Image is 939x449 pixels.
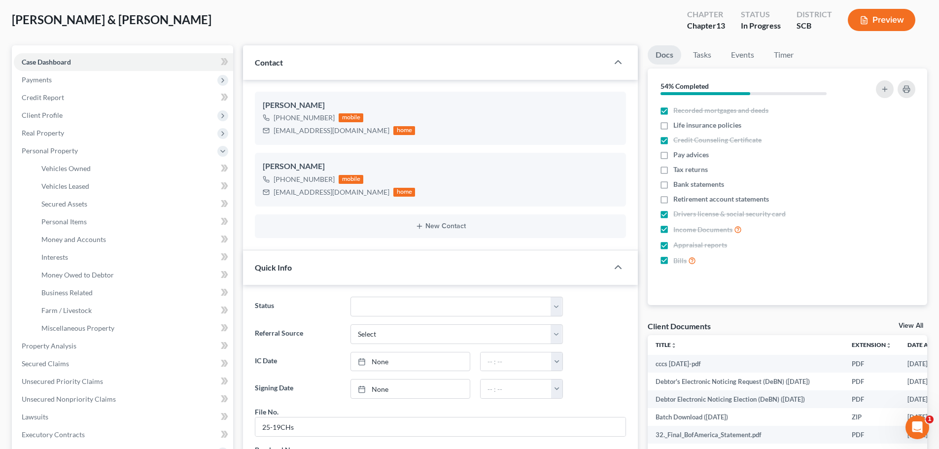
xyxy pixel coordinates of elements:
[22,75,52,84] span: Payments
[741,9,781,20] div: Status
[673,209,786,219] span: Drivers license & social security card
[673,179,724,189] span: Bank statements
[393,188,415,197] div: home
[34,160,233,177] a: Vehicles Owned
[274,187,389,197] div: [EMAIL_ADDRESS][DOMAIN_NAME]
[34,319,233,337] a: Miscellaneous Property
[34,248,233,266] a: Interests
[34,177,233,195] a: Vehicles Leased
[673,120,741,130] span: Life insurance policies
[673,225,732,235] span: Income Documents
[34,302,233,319] a: Farm / Livestock
[34,284,233,302] a: Business Related
[41,235,106,243] span: Money and Accounts
[22,377,103,385] span: Unsecured Priority Claims
[34,266,233,284] a: Money Owed to Debtor
[34,195,233,213] a: Secured Assets
[41,306,92,314] span: Farm / Livestock
[22,111,63,119] span: Client Profile
[255,263,292,272] span: Quick Info
[41,253,68,261] span: Interests
[844,355,900,373] td: PDF
[41,200,87,208] span: Secured Assets
[844,373,900,390] td: PDF
[852,341,892,348] a: Extensionunfold_more
[34,231,233,248] a: Money and Accounts
[22,395,116,403] span: Unsecured Nonpriority Claims
[673,194,769,204] span: Retirement account statements
[844,408,900,426] td: ZIP
[648,390,844,408] td: Debtor Electronic Noticing Election (DeBN) ([DATE])
[661,82,709,90] strong: 54% Completed
[255,417,626,436] input: --
[41,288,93,297] span: Business Related
[255,407,278,417] div: File No.
[250,324,345,344] label: Referral Source
[41,324,114,332] span: Miscellaneous Property
[339,175,363,184] div: mobile
[481,352,552,371] input: -- : --
[673,135,762,145] span: Credit Counseling Certificate
[716,21,725,30] span: 13
[263,222,618,230] button: New Contact
[351,352,470,371] a: None
[766,45,801,65] a: Timer
[41,164,91,173] span: Vehicles Owned
[844,426,900,444] td: PDF
[41,182,89,190] span: Vehicles Leased
[14,355,233,373] a: Secured Claims
[926,415,934,423] span: 1
[481,380,552,398] input: -- : --
[886,343,892,348] i: unfold_more
[648,355,844,373] td: cccs [DATE]-pdf
[844,390,900,408] td: PDF
[22,430,85,439] span: Executory Contracts
[22,146,78,155] span: Personal Property
[14,373,233,390] a: Unsecured Priority Claims
[14,390,233,408] a: Unsecured Nonpriority Claims
[274,174,335,184] div: [PHONE_NUMBER]
[41,217,87,226] span: Personal Items
[41,271,114,279] span: Money Owed to Debtor
[648,45,681,65] a: Docs
[250,297,345,316] label: Status
[22,58,71,66] span: Case Dashboard
[687,20,725,32] div: Chapter
[797,20,832,32] div: SCB
[685,45,719,65] a: Tasks
[14,408,233,426] a: Lawsuits
[741,20,781,32] div: In Progress
[673,105,768,115] span: Recorded mortgages and deeds
[274,113,335,123] div: [PHONE_NUMBER]
[22,413,48,421] span: Lawsuits
[351,380,470,398] a: None
[899,322,923,329] a: View All
[250,379,345,399] label: Signing Date
[673,256,687,266] span: Bills
[255,58,283,67] span: Contact
[34,213,233,231] a: Personal Items
[687,9,725,20] div: Chapter
[263,100,618,111] div: [PERSON_NAME]
[797,9,832,20] div: District
[14,53,233,71] a: Case Dashboard
[673,150,709,160] span: Pay advices
[14,337,233,355] a: Property Analysis
[648,426,844,444] td: 32._Final_BofAmerica_Statement.pdf
[22,342,76,350] span: Property Analysis
[648,373,844,390] td: Debtor's Electronic Noticing Request (DeBN) ([DATE])
[250,352,345,372] label: IC Date
[848,9,915,31] button: Preview
[274,126,389,136] div: [EMAIL_ADDRESS][DOMAIN_NAME]
[339,113,363,122] div: mobile
[723,45,762,65] a: Events
[263,161,618,173] div: [PERSON_NAME]
[648,321,711,331] div: Client Documents
[393,126,415,135] div: home
[22,93,64,102] span: Credit Report
[671,343,677,348] i: unfold_more
[656,341,677,348] a: Titleunfold_more
[14,426,233,444] a: Executory Contracts
[673,165,708,174] span: Tax returns
[22,129,64,137] span: Real Property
